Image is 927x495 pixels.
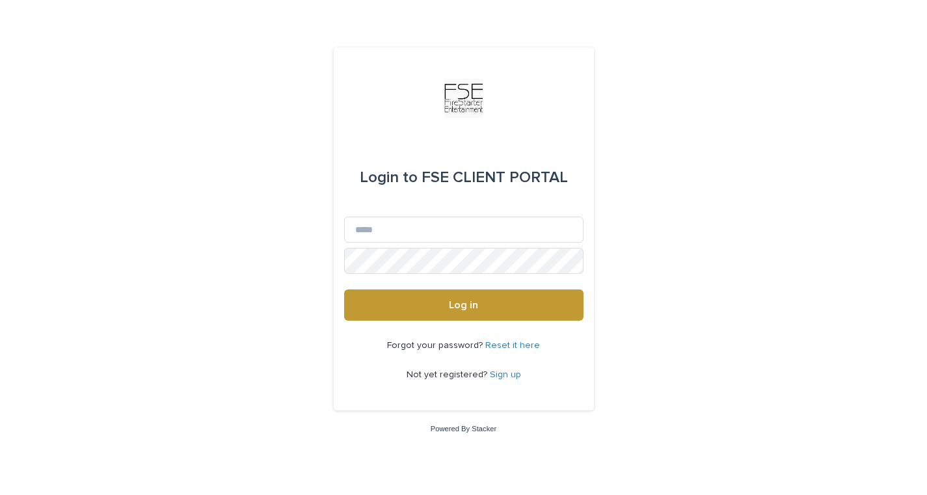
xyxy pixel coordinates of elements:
[344,289,584,321] button: Log in
[490,370,521,379] a: Sign up
[360,170,418,185] span: Login to
[444,79,483,118] img: Km9EesSdRbS9ajqhBzyo
[485,341,540,350] a: Reset it here
[407,370,490,379] span: Not yet registered?
[387,341,485,350] span: Forgot your password?
[431,425,496,433] a: Powered By Stacker
[360,159,568,196] div: FSE CLIENT PORTAL
[449,300,478,310] span: Log in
